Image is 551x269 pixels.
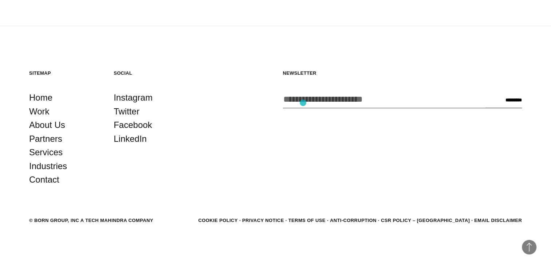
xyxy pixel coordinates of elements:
a: Anti-Corruption [330,218,377,223]
a: Contact [29,173,59,187]
h5: Sitemap [29,70,99,76]
a: Cookie Policy [198,218,237,223]
a: CSR POLICY – [GEOGRAPHIC_DATA] [381,218,470,223]
div: © BORN GROUP, INC A Tech Mahindra Company [29,217,153,224]
h5: Social [114,70,184,76]
a: Terms of Use [288,218,326,223]
a: Services [29,145,63,159]
a: Twitter [114,105,139,118]
a: Industries [29,159,67,173]
a: About Us [29,118,65,132]
button: Back to Top [522,240,536,254]
a: Home [29,91,52,105]
a: Instagram [114,91,153,105]
a: LinkedIn [114,132,147,146]
a: Email Disclaimer [474,218,522,223]
a: Facebook [114,118,152,132]
h5: Newsletter [283,70,522,76]
a: Privacy Notice [242,218,284,223]
a: Work [29,105,50,118]
a: Partners [29,132,62,146]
